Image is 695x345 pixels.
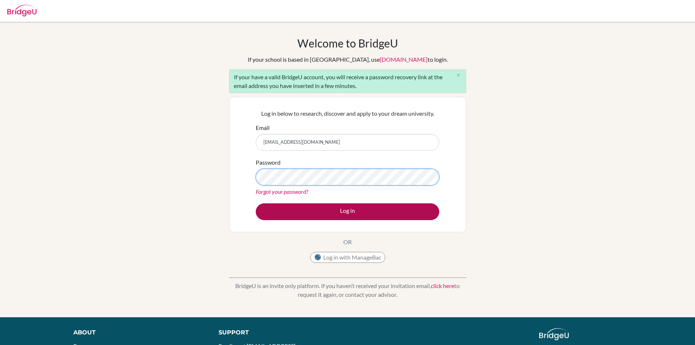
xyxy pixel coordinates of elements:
div: If your school is based in [GEOGRAPHIC_DATA], use to login. [248,55,448,64]
button: Log in with ManageBac [310,252,385,263]
p: Log in below to research, discover and apply to your dream university. [256,109,439,118]
button: Close [451,70,466,81]
div: Support [219,328,339,337]
p: OR [343,238,352,246]
img: Bridge-U [7,5,36,16]
a: click here [431,282,454,289]
div: About [73,328,202,337]
label: Email [256,123,270,132]
i: close [456,72,461,78]
a: Forgot your password? [256,188,308,195]
div: If your have a valid BridgeU account, you will receive a password recovery link at the email addr... [229,69,466,93]
p: BridgeU is an invite only platform. If you haven’t received your invitation email, to request it ... [229,281,466,299]
label: Password [256,158,281,167]
button: Log in [256,203,439,220]
img: logo_white@2x-f4f0deed5e89b7ecb1c2cc34c3e3d731f90f0f143d5ea2071677605dd97b5244.png [539,328,569,340]
a: [DOMAIN_NAME] [380,56,428,63]
h1: Welcome to BridgeU [297,37,398,50]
